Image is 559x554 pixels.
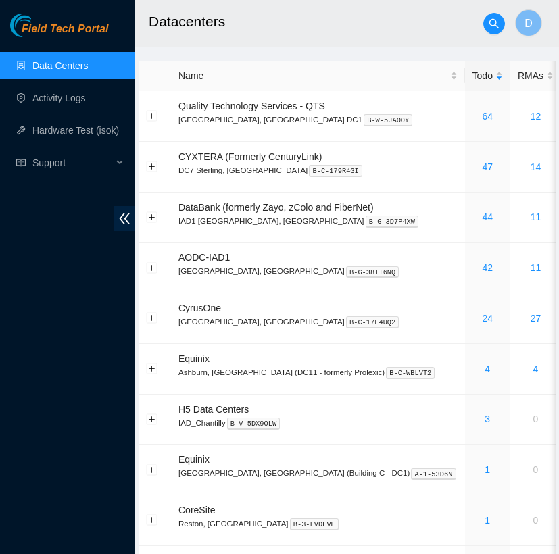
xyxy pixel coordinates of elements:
[178,252,230,263] span: AODC-IAD1
[346,316,399,328] kbd: B-C-17F4UQ2
[482,313,493,324] a: 24
[531,111,541,122] a: 12
[411,468,456,480] kbd: A-1-53D6N
[533,464,539,475] a: 0
[178,417,458,429] p: IAD_Chantilly
[32,149,112,176] span: Support
[484,18,504,29] span: search
[533,515,539,526] a: 0
[147,161,157,172] button: Expand row
[386,367,435,379] kbd: B-C-WBLVT2
[178,164,458,176] p: DC7 Sterling, [GEOGRAPHIC_DATA]
[178,353,210,364] span: Equinix
[178,114,458,126] p: [GEOGRAPHIC_DATA], [GEOGRAPHIC_DATA] DC1
[178,467,458,479] p: [GEOGRAPHIC_DATA], [GEOGRAPHIC_DATA] (Building C - DC1)
[485,413,490,424] a: 3
[483,13,505,34] button: search
[178,101,325,111] span: Quality Technology Services - QTS
[178,215,458,227] p: IAD1 [GEOGRAPHIC_DATA], [GEOGRAPHIC_DATA]
[147,413,157,424] button: Expand row
[178,202,374,213] span: DataBank (formerly Zayo, zColo and FiberNet)
[178,404,249,415] span: H5 Data Centers
[531,313,541,324] a: 27
[32,125,119,136] a: Hardware Test (isok)
[482,262,493,273] a: 42
[178,303,221,313] span: CyrusOne
[482,111,493,122] a: 64
[178,505,215,515] span: CoreSite
[485,363,490,374] a: 4
[147,211,157,222] button: Expand row
[10,24,108,42] a: Akamai TechnologiesField Tech Portal
[533,363,539,374] a: 4
[309,165,362,177] kbd: B-C-179R4GI
[531,211,541,222] a: 11
[525,15,533,32] span: D
[178,454,210,465] span: Equinix
[147,262,157,273] button: Expand row
[16,158,26,168] span: read
[290,518,339,530] kbd: B-3-LVDEVE
[531,161,541,172] a: 14
[482,211,493,222] a: 44
[178,366,458,378] p: Ashburn, [GEOGRAPHIC_DATA] (DC11 - formerly Prolexic)
[147,363,157,374] button: Expand row
[346,266,399,278] kbd: B-G-38II6NQ
[32,93,86,103] a: Activity Logs
[178,265,458,277] p: [GEOGRAPHIC_DATA], [GEOGRAPHIC_DATA]
[147,313,157,324] button: Expand row
[533,413,539,424] a: 0
[32,60,88,71] a: Data Centers
[227,418,281,430] kbd: B-V-5DX9OLW
[178,151,322,162] span: CYXTERA (Formerly CenturyLink)
[485,464,490,475] a: 1
[178,518,458,530] p: Reston, [GEOGRAPHIC_DATA]
[10,14,68,37] img: Akamai Technologies
[22,23,108,36] span: Field Tech Portal
[482,161,493,172] a: 47
[515,9,542,36] button: D
[366,216,419,228] kbd: B-G-3D7P4XW
[147,464,157,475] button: Expand row
[178,316,458,328] p: [GEOGRAPHIC_DATA], [GEOGRAPHIC_DATA]
[485,515,490,526] a: 1
[114,206,135,231] span: double-left
[364,114,412,126] kbd: B-W-5JAOOY
[147,111,157,122] button: Expand row
[147,515,157,526] button: Expand row
[531,262,541,273] a: 11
